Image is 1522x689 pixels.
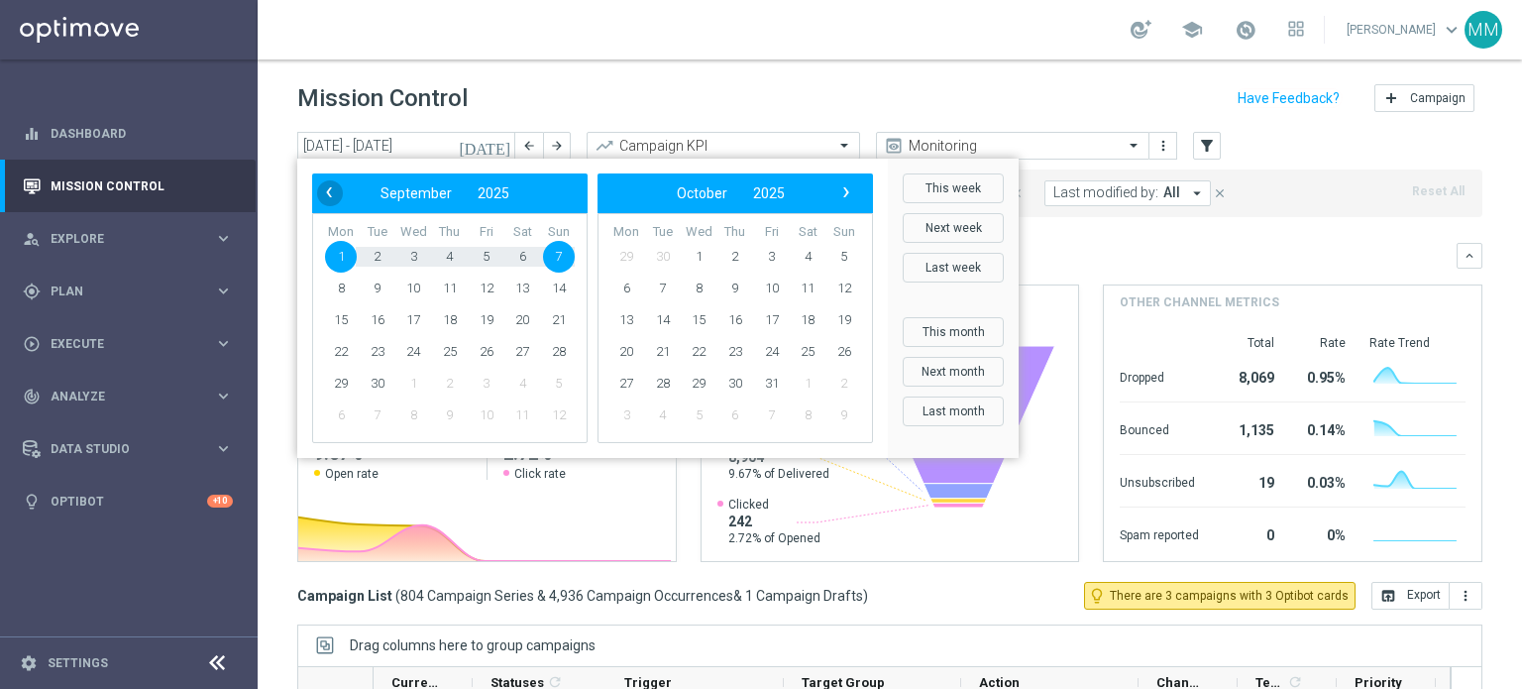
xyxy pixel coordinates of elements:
span: 8 [325,273,357,304]
span: 24 [397,336,429,368]
span: ( [395,587,400,605]
i: preview [884,136,904,156]
span: 4 [506,368,538,400]
button: October [664,180,740,206]
button: close [1211,182,1229,204]
div: MM [1465,11,1502,49]
span: 10 [756,273,788,304]
h4: Other channel metrics [1120,293,1279,311]
span: & [733,588,742,604]
a: Dashboard [51,107,233,160]
div: Spam reported [1120,517,1199,549]
span: Open rate [325,466,379,482]
span: 17 [756,304,788,336]
a: Settings [48,657,108,669]
span: 18 [792,304,823,336]
span: 17 [397,304,429,336]
span: 8 [683,273,714,304]
div: 0.95% [1298,360,1346,392]
input: Select date range [297,132,515,160]
span: Drag columns here to group campaigns [350,637,596,653]
button: This week [903,173,1004,203]
div: 0 [1223,517,1274,549]
span: 27 [506,336,538,368]
th: weekday [645,224,682,241]
span: 27 [610,368,642,400]
span: 12 [471,273,502,304]
i: more_vert [1458,588,1473,604]
th: weekday [540,224,577,241]
div: play_circle_outline Execute keyboard_arrow_right [22,336,234,352]
div: Explore [23,230,214,248]
span: 4 [792,241,823,273]
bs-datepicker-navigation-view: ​ ​ ​ [602,180,858,206]
i: person_search [23,230,41,248]
th: weekday [395,224,432,241]
th: weekday [681,224,717,241]
span: ‹ [316,179,342,205]
a: Optibot [51,475,207,527]
button: Data Studio keyboard_arrow_right [22,441,234,457]
span: school [1181,19,1203,41]
div: Optibot [23,475,233,527]
button: ‹ [317,180,343,206]
span: Execute [51,338,214,350]
button: gps_fixed Plan keyboard_arrow_right [22,284,234,299]
th: weekday [504,224,541,241]
button: more_vert [1153,134,1173,158]
i: track_changes [23,388,41,405]
span: 29 [325,368,357,400]
button: This month [903,317,1004,347]
bs-datepicker-navigation-view: ​ ​ ​ [317,180,573,206]
span: 9 [434,400,466,431]
span: All [1163,184,1180,201]
span: 4 [434,241,466,273]
span: 25 [434,336,466,368]
i: filter_alt [1198,137,1216,155]
div: equalizer Dashboard [22,126,234,142]
i: keyboard_arrow_right [214,387,233,405]
i: lightbulb [23,493,41,511]
button: › [832,180,858,206]
div: Analyze [23,388,214,405]
span: 3 [610,400,642,431]
span: Explore [51,233,214,245]
button: Last month [903,397,1004,426]
span: 1 [683,241,714,273]
div: Mission Control [22,178,234,194]
th: weekday [468,224,504,241]
span: 2 [434,368,466,400]
span: 31 [756,368,788,400]
button: add Campaign [1374,84,1474,112]
i: keyboard_arrow_right [214,229,233,248]
span: 4 [647,400,679,431]
span: 28 [543,336,575,368]
span: 6 [325,400,357,431]
span: 16 [719,304,751,336]
i: close [1213,186,1227,200]
button: Last week [903,253,1004,283]
span: keyboard_arrow_down [1441,19,1463,41]
span: Data Studio [51,443,214,455]
span: 5 [543,368,575,400]
multiple-options-button: Export to CSV [1371,587,1482,603]
i: lightbulb_outline [1088,587,1106,605]
button: September [368,180,465,206]
th: weekday [323,224,360,241]
span: 6 [506,241,538,273]
span: 804 Campaign Series & 4,936 Campaign Occurrences [400,587,733,605]
div: Total [1223,335,1274,351]
button: open_in_browser Export [1371,582,1450,610]
button: arrow_forward [543,132,571,160]
span: 7 [756,400,788,431]
div: Unsubscribed [1120,465,1199,497]
span: 11 [434,273,466,304]
span: 19 [828,304,860,336]
th: weekday [608,224,645,241]
a: Mission Control [51,160,233,212]
span: 2025 [478,185,509,201]
div: Row Groups [350,637,596,653]
span: 10 [471,400,502,431]
span: 6 [719,400,751,431]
